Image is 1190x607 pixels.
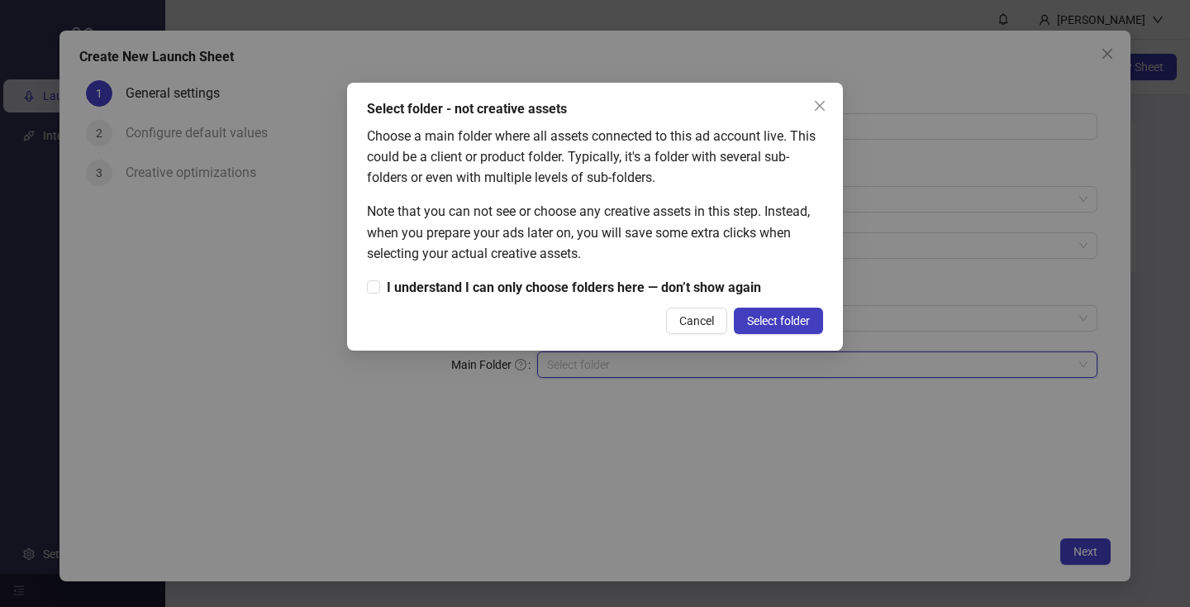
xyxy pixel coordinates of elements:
span: I understand I can only choose folders here — don’t show again [380,277,768,298]
span: Cancel [679,314,714,327]
div: Select folder - not creative assets [367,99,823,119]
span: close [813,99,826,112]
button: Cancel [666,308,727,334]
span: Select folder [747,314,810,327]
div: Choose a main folder where all assets connected to this ad account live. This could be a client o... [367,126,823,188]
div: Note that you can not see or choose any creative assets in this step. Instead, when you prepare y... [367,201,823,263]
button: Close [807,93,833,119]
button: Select folder [734,308,823,334]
